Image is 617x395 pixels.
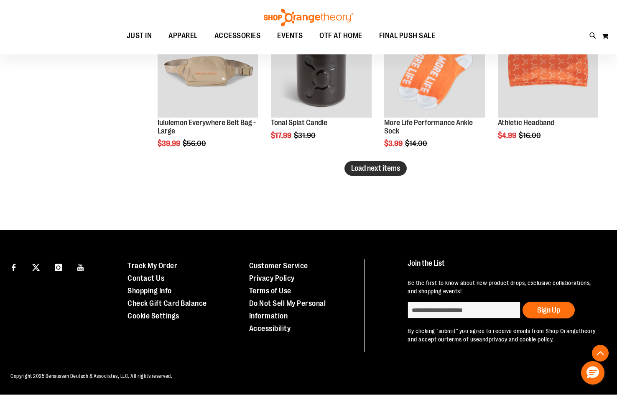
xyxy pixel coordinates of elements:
span: ACCESSORIES [214,26,261,45]
a: Product image for More Life Performance Ankle SockSALE [384,17,484,118]
button: Load next items [344,161,407,176]
a: Privacy Policy [249,274,295,282]
span: Sign Up [537,306,560,314]
div: product [380,13,489,169]
img: Shop Orangetheory [263,9,354,26]
h4: Join the List [408,259,601,275]
a: Shopping Info [127,287,172,295]
a: Product image for Athletic HeadbandSALE [498,17,598,118]
span: $14.00 [405,139,428,148]
a: Do Not Sell My Personal Information [249,299,326,320]
span: $39.99 [158,139,181,148]
a: APPAREL [160,26,206,46]
a: Visit our Instagram page [51,259,66,274]
div: product [153,13,262,169]
a: Visit our Youtube page [74,259,88,274]
input: enter email [408,302,520,318]
a: Contact Us [127,274,164,282]
img: Product image for More Life Performance Ankle Sock [384,17,484,117]
span: APPAREL [168,26,198,45]
img: Product image for Athletic Headband [498,17,598,117]
span: Copyright 2025 Bensussen Deutsch & Associates, LLC. All rights reserved. [10,373,172,379]
div: product [267,13,375,161]
span: Load next items [351,164,400,172]
button: Sign Up [523,302,575,318]
a: Visit our Facebook page [6,259,21,274]
span: $16.00 [519,131,542,140]
span: $56.00 [183,139,207,148]
a: FINAL PUSH SALE [371,26,444,46]
a: EVENTS [269,26,311,46]
a: Product image for Tonal Splat CandleSALE [271,17,371,118]
button: Hello, have a question? Let’s chat. [581,361,604,385]
a: Customer Service [249,262,308,270]
span: JUST IN [127,26,152,45]
span: EVENTS [277,26,303,45]
a: OTF AT HOME [311,26,371,46]
span: OTF AT HOME [319,26,362,45]
a: Accessibility [249,324,291,333]
img: Twitter [32,264,40,271]
span: $17.99 [271,131,293,140]
a: JUST IN [118,26,161,46]
a: privacy and cookie policy. [489,336,554,343]
span: $4.99 [498,131,518,140]
p: By clicking "submit" you agree to receive emails from Shop Orangetheory and accept our and [408,327,601,344]
p: Be the first to know about new product drops, exclusive collaborations, and shopping events! [408,279,601,295]
div: product [494,13,602,161]
a: Athletic Headband [498,118,554,127]
a: Track My Order [127,262,177,270]
a: Check Gift Card Balance [127,299,207,308]
button: Back To Top [592,345,609,362]
a: terms of use [446,336,479,343]
a: lululemon Everywhere Belt Bag - Large [158,118,256,135]
a: Product image for lululemon Everywhere Belt Bag Large [158,17,258,118]
a: Terms of Use [249,287,291,295]
span: $3.99 [384,139,404,148]
a: Tonal Splat Candle [271,118,327,127]
img: Product image for lululemon Everywhere Belt Bag Large [158,17,258,117]
span: FINAL PUSH SALE [379,26,436,45]
a: More Life Performance Ankle Sock [384,118,473,135]
img: Product image for Tonal Splat Candle [271,17,371,117]
span: $31.90 [294,131,317,140]
a: Visit our X page [29,259,43,274]
a: Cookie Settings [127,312,179,320]
a: ACCESSORIES [206,26,269,45]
